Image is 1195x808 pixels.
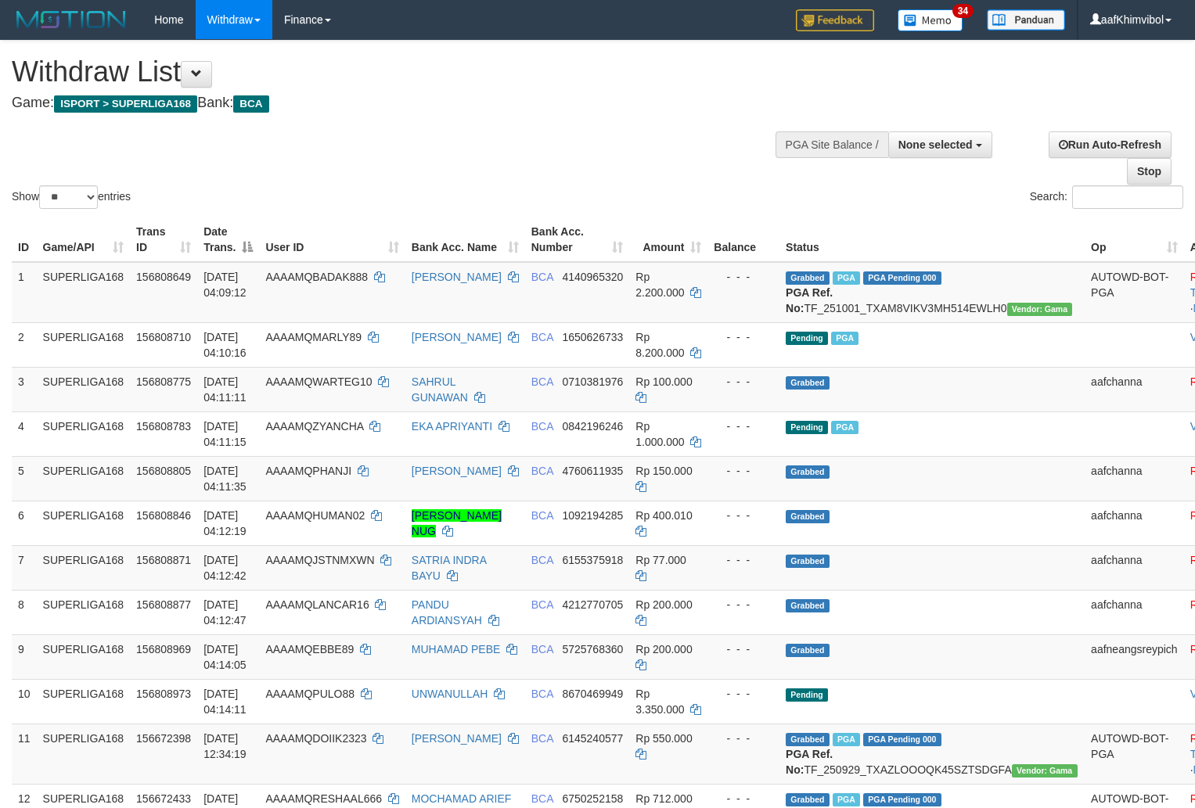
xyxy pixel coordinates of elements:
td: SUPERLIGA168 [37,724,131,784]
a: [PERSON_NAME] [412,271,502,283]
span: Copy 4212770705 to clipboard [562,598,623,611]
span: BCA [531,465,553,477]
span: Grabbed [786,376,830,390]
span: AAAAMQWARTEG10 [265,375,372,388]
td: 6 [12,501,37,545]
div: - - - [714,597,773,612]
th: Date Trans.: activate to sort column descending [197,217,259,262]
td: aafchanna [1085,501,1184,545]
span: 156808969 [136,643,191,655]
td: 3 [12,367,37,411]
td: 5 [12,456,37,501]
span: AAAAMQBADAK888 [265,271,368,283]
th: User ID: activate to sort column ascending [259,217,405,262]
td: aafchanna [1085,590,1184,634]
span: Copy 1092194285 to clipboard [562,509,623,522]
td: aafchanna [1085,456,1184,501]
td: 4 [12,411,37,456]
span: Pending [786,332,828,345]
span: Rp 2.200.000 [635,271,684,299]
span: AAAAMQDOIIK2323 [265,732,366,745]
span: AAAAMQRESHAAL666 [265,792,382,805]
select: Showentries [39,185,98,209]
span: Copy 6145240577 to clipboard [562,732,623,745]
td: SUPERLIGA168 [37,634,131,679]
a: UNWANULLAH [412,688,488,700]
span: 156808805 [136,465,191,477]
th: Op: activate to sort column ascending [1085,217,1184,262]
th: Game/API: activate to sort column ascending [37,217,131,262]
div: PGA Site Balance / [776,131,888,158]
span: Marked by aafnonsreyleab [831,421,858,434]
img: Feedback.jpg [796,9,874,31]
a: EKA APRIYANTI [412,420,492,433]
span: [DATE] 04:09:12 [203,271,247,299]
th: Trans ID: activate to sort column ascending [130,217,197,262]
span: BCA [531,271,553,283]
th: Bank Acc. Number: activate to sort column ascending [525,217,630,262]
span: [DATE] 04:14:05 [203,643,247,671]
td: AUTOWD-BOT-PGA [1085,262,1184,323]
a: Stop [1127,158,1172,185]
span: AAAAMQJSTNMXWN [265,554,374,566]
label: Show entries [12,185,131,209]
span: Rp 150.000 [635,465,692,477]
span: Copy 1650626733 to clipboard [562,331,623,343]
a: SATRIA INDRA BAYU [412,554,486,582]
td: SUPERLIGA168 [37,545,131,590]
span: 156808846 [136,509,191,522]
div: - - - [714,731,773,746]
span: [DATE] 04:12:19 [203,509,247,537]
td: TF_251001_TXAM8VIKV3MH514EWLH0 [779,262,1085,323]
span: Pending [786,421,828,434]
td: SUPERLIGA168 [37,456,131,501]
span: BCA [531,688,553,700]
span: Rp 400.010 [635,509,692,522]
span: 156808710 [136,331,191,343]
td: SUPERLIGA168 [37,262,131,323]
span: BCA [531,509,553,522]
span: Grabbed [786,644,830,657]
span: Rp 8.200.000 [635,331,684,359]
span: BCA [531,643,553,655]
img: Button%20Memo.svg [898,9,963,31]
span: AAAAMQPHANJI [265,465,351,477]
a: MOCHAMAD ARIEF [412,792,512,805]
span: Copy 5725768360 to clipboard [562,643,623,655]
td: aafchanna [1085,367,1184,411]
span: Rp 200.000 [635,598,692,611]
span: BCA [531,732,553,745]
span: Marked by aafnonsreyleab [831,332,858,345]
span: 156672398 [136,732,191,745]
span: 156808775 [136,375,191,388]
span: BCA [531,375,553,388]
label: Search: [1030,185,1183,209]
th: Amount: activate to sort column ascending [629,217,707,262]
span: Rp 712.000 [635,792,692,805]
span: 156808877 [136,598,191,611]
span: Grabbed [786,510,830,523]
td: SUPERLIGA168 [37,411,131,456]
span: Grabbed [786,733,830,746]
img: MOTION_logo.png [12,8,131,31]
span: Copy 0710381976 to clipboard [562,375,623,388]
span: Rp 550.000 [635,732,692,745]
div: - - - [714,508,773,523]
span: Marked by aafsoycanthlai [833,793,860,806]
a: [PERSON_NAME] NUG [412,509,502,537]
span: BCA [531,331,553,343]
th: ID [12,217,37,262]
span: PGA Pending [863,733,941,746]
div: - - - [714,791,773,806]
span: BCA [531,792,553,805]
a: SAHRUL GUNAWAN [412,375,468,404]
input: Search: [1072,185,1183,209]
span: Rp 3.350.000 [635,688,684,716]
span: [DATE] 04:10:16 [203,331,247,359]
div: - - - [714,552,773,568]
a: [PERSON_NAME] [412,465,502,477]
span: PGA Pending [863,271,941,285]
span: Copy 6155375918 to clipboard [562,554,623,566]
b: PGA Ref. No: [786,748,833,776]
span: Grabbed [786,271,830,285]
